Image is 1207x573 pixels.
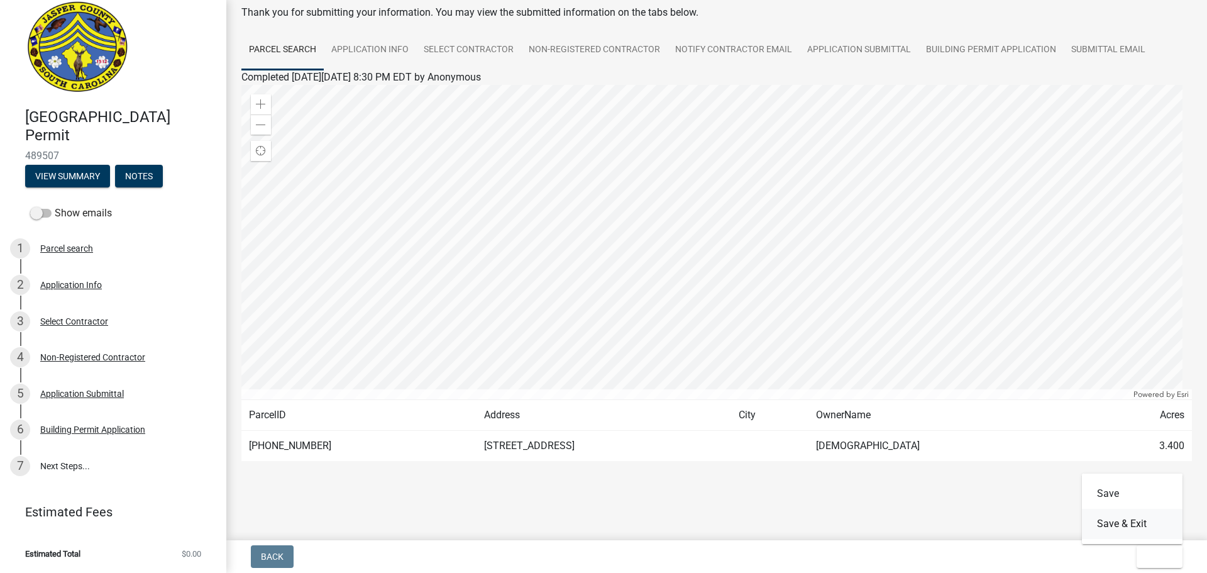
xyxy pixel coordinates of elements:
[115,165,163,187] button: Notes
[40,425,145,434] div: Building Permit Application
[918,30,1064,70] a: Building Permit Application
[241,30,324,70] a: Parcel search
[241,5,1192,20] div: Thank you for submitting your information. You may view the submitted information on the tabs below.
[30,206,112,221] label: Show emails
[521,30,668,70] a: Non-Registered Contractor
[40,244,93,253] div: Parcel search
[10,275,30,295] div: 2
[1177,390,1189,399] a: Esri
[251,114,271,135] div: Zoom out
[251,94,271,114] div: Zoom in
[10,238,30,259] div: 1
[808,431,1095,462] td: [DEMOGRAPHIC_DATA]
[1095,431,1192,462] td: 3.400
[10,456,30,476] div: 7
[241,71,481,83] span: Completed [DATE][DATE] 8:30 PM EDT by Anonymous
[10,384,30,404] div: 5
[1082,509,1182,539] button: Save & Exit
[25,165,110,187] button: View Summary
[477,431,731,462] td: [STREET_ADDRESS]
[115,172,163,182] wm-modal-confirm: Notes
[182,550,201,558] span: $0.00
[251,141,271,161] div: Find my location
[10,499,206,525] a: Estimated Fees
[324,30,416,70] a: Application Info
[731,400,808,431] td: City
[25,172,110,182] wm-modal-confirm: Summary
[800,30,918,70] a: Application Submittal
[25,1,130,95] img: Jasper County, South Carolina
[808,400,1095,431] td: OwnerName
[1064,30,1153,70] a: Submittal Email
[241,431,477,462] td: [PHONE_NUMBER]
[10,347,30,367] div: 4
[10,420,30,440] div: 6
[477,400,731,431] td: Address
[25,550,80,558] span: Estimated Total
[1147,552,1165,562] span: Exit
[251,545,294,568] button: Back
[1082,474,1182,544] div: Exit
[416,30,521,70] a: Select Contractor
[25,150,201,162] span: 489507
[40,281,102,289] div: Application Info
[40,317,108,326] div: Select Contractor
[668,30,800,70] a: Notify Contractor Email
[10,311,30,331] div: 3
[261,552,284,562] span: Back
[1082,479,1182,509] button: Save
[1137,545,1182,568] button: Exit
[40,353,145,362] div: Non-Registered Contractor
[241,400,477,431] td: ParcelID
[25,108,216,145] h4: [GEOGRAPHIC_DATA] Permit
[40,389,124,398] div: Application Submittal
[1095,400,1192,431] td: Acres
[1130,389,1192,399] div: Powered by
